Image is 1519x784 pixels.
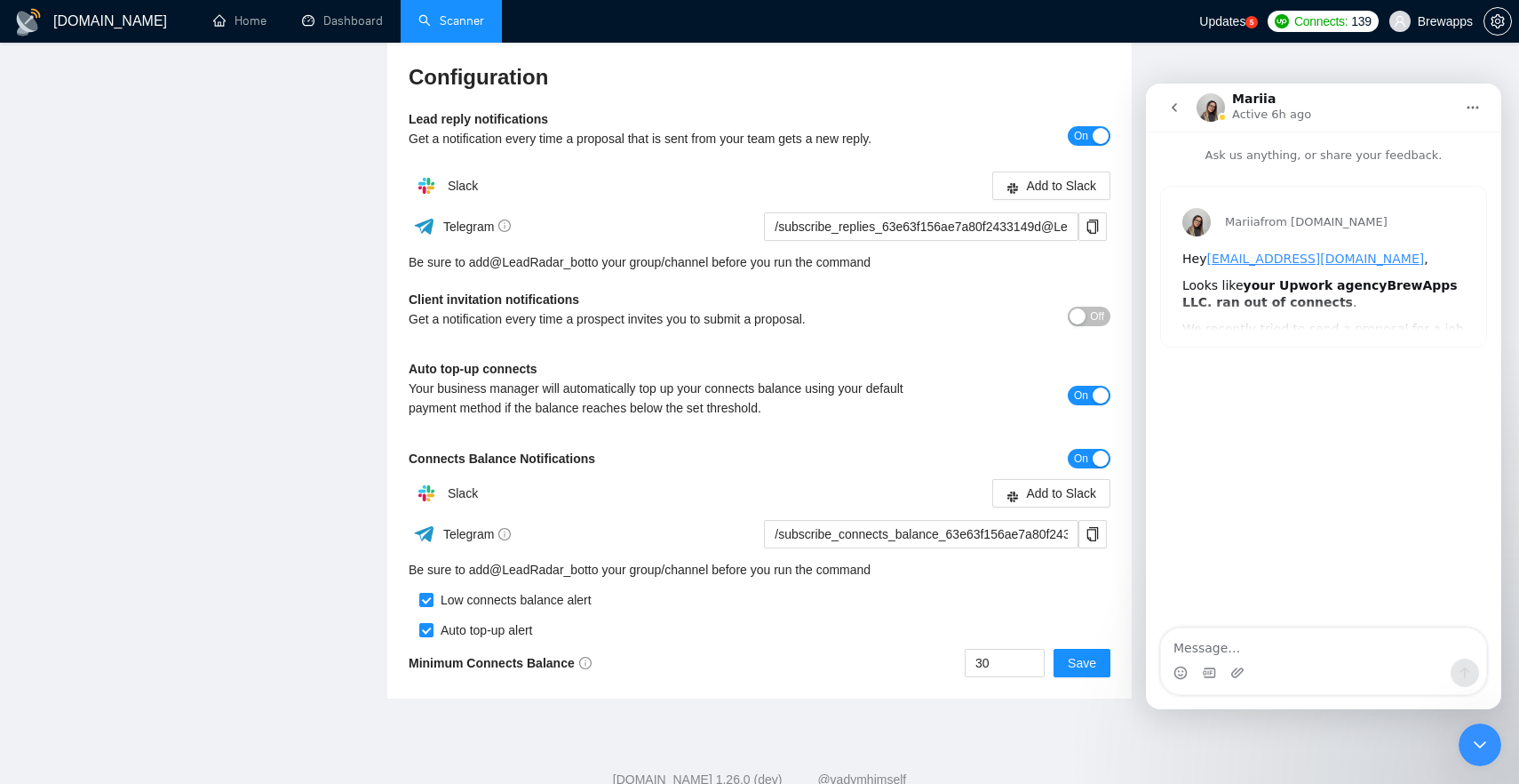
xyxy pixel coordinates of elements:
span: copy [1079,527,1106,541]
a: @LeadRadar_bot [489,252,588,272]
span: On [1074,386,1088,405]
button: setting [1483,7,1512,36]
button: slackAdd to Slack [992,172,1110,200]
b: Auto top-up connects [409,362,537,376]
div: Auto top-up alert [433,620,533,640]
span: info-circle [498,220,511,232]
div: Low connects balance alert [433,590,592,610]
span: user [1394,15,1406,28]
b: Client invitation notifications [409,292,579,307]
b: Minimum Connects Balance [409,656,592,670]
span: Off [1090,307,1104,326]
span: Telegram [443,220,512,234]
span: slack [1006,181,1019,195]
span: setting [1484,14,1511,28]
a: searchScanner [418,13,484,28]
div: Get a notification every time a proposal that is sent from your team gets a new reply. [409,129,935,148]
div: Your business manager will automatically top up your connects balance using your default payment ... [409,379,935,418]
div: Be sure to add to your group/channel before you run the command [409,560,1110,580]
a: dashboardDashboard [302,13,383,28]
img: hpQkSZIkSZIkSZIkSZIkSZIkSZIkSZIkSZIkSZIkSZIkSZIkSZIkSZIkSZIkSZIkSZIkSZIkSZIkSZIkSZIkSZIkSZIkSZIkS... [409,476,444,511]
span: Slack [448,486,478,500]
div: Get a notification every time a prospect invites you to submit a proposal. [409,309,935,329]
a: homeHome [213,13,266,28]
button: slackAdd to Slack [992,479,1110,508]
img: upwork-logo.png [1275,14,1289,28]
span: On [1074,449,1088,468]
h3: Configuration [409,63,1110,92]
iframe: Intercom live chat [1459,724,1501,766]
div: Be sure to add to your group/channel before you run the command [409,252,1110,272]
span: slack [1006,489,1019,502]
span: Connects: [1294,12,1348,31]
a: @LeadRadar_bot [489,560,588,580]
img: hpQkSZIkSZIkSZIkSZIkSZIkSZIkSZIkSZIkSZIkSZIkSZIkSZIkSZIkSZIkSZIkSZIkSZIkSZIkSZIkSZIkSZIkSZIkSZIkS... [409,168,444,204]
button: Save [1054,649,1110,677]
a: 5 [1245,16,1258,28]
img: ww3wtPAAAAAElFTkSuQmCC [413,215,435,237]
img: ww3wtPAAAAAElFTkSuQmCC [413,523,435,545]
span: copy [1079,220,1106,234]
span: Save [1068,653,1096,673]
span: Telegram [443,527,512,541]
span: 139 [1351,12,1371,31]
img: logo [14,8,43,36]
text: 5 [1250,19,1254,27]
span: On [1074,126,1088,146]
button: copy [1078,520,1107,548]
iframe: Intercom live chat [1146,84,1501,709]
a: setting [1483,14,1512,28]
b: Lead reply notifications [409,112,548,126]
span: Add to Slack [1026,484,1096,503]
span: Add to Slack [1026,176,1096,196]
span: info-circle [579,657,592,669]
span: Updates [1199,14,1245,28]
span: Slack [448,179,478,193]
span: info-circle [498,528,511,540]
button: copy [1078,212,1107,241]
b: Connects Balance Notifications [409,452,595,466]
